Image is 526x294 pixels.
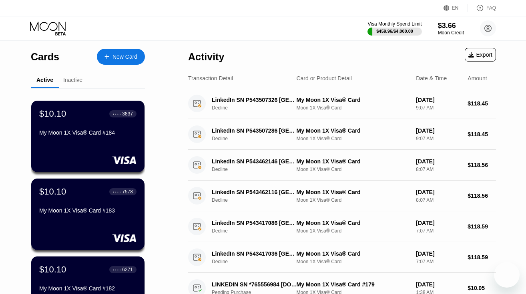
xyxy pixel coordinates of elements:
[465,48,496,62] div: Export
[376,29,413,34] div: $459.96 / $4,000.00
[468,193,496,199] div: $118.56
[212,197,303,203] div: Decline
[416,281,461,288] div: [DATE]
[468,75,487,81] div: Amount
[39,285,137,292] div: My Moon 1X Visa® Card #182
[188,119,496,150] div: LinkedIn SN P543507286 [GEOGRAPHIC_DATA]DeclineMy Moon 1X Visa® CardMoon 1X Visa® Card[DATE]9:07 ...
[296,197,410,203] div: Moon 1X Visa® Card
[36,77,53,83] div: Active
[31,51,59,63] div: Cards
[39,207,137,214] div: My Moon 1X Visa® Card #183
[212,167,303,172] div: Decline
[416,105,461,111] div: 9:07 AM
[416,197,461,203] div: 8:07 AM
[296,281,410,288] div: My Moon 1X Visa® Card #179
[39,264,66,275] div: $10.10
[122,189,133,195] div: 7578
[438,22,464,36] div: $3.66Moon Credit
[444,4,468,12] div: EN
[113,268,121,271] div: ● ● ● ●
[212,281,297,288] div: LINKEDIN SN *765556984 [DOMAIN_NAME][URL] IE
[296,259,410,264] div: Moon 1X Visa® Card
[296,189,410,195] div: My Moon 1X Visa® Card
[486,5,496,11] div: FAQ
[438,22,464,30] div: $3.66
[212,259,303,264] div: Decline
[31,101,145,172] div: $10.10● ● ● ●3837My Moon 1X Visa® Card #184
[416,167,461,172] div: 8:07 AM
[188,242,496,273] div: LinkedIn SN P543417036 [GEOGRAPHIC_DATA]DeclineMy Moon 1X Visa® CardMoon 1X Visa® Card[DATE]7:07 ...
[452,5,459,11] div: EN
[63,77,82,83] div: Inactive
[188,51,224,63] div: Activity
[296,127,410,134] div: My Moon 1X Visa® Card
[367,21,422,36] div: Visa Monthly Spend Limit$459.96/$4,000.00
[296,75,352,81] div: Card or Product Detail
[296,220,410,226] div: My Moon 1X Visa® Card
[112,54,137,60] div: New Card
[212,158,297,165] div: LinkedIn SN P543462146 [GEOGRAPHIC_DATA]
[188,211,496,242] div: LinkedIn SN P543417086 [GEOGRAPHIC_DATA]DeclineMy Moon 1X Visa® CardMoon 1X Visa® Card[DATE]7:07 ...
[212,228,303,234] div: Decline
[188,75,233,81] div: Transaction Detail
[468,52,492,58] div: Export
[212,136,303,141] div: Decline
[468,254,496,260] div: $118.59
[296,158,410,165] div: My Moon 1X Visa® Card
[494,262,520,288] iframe: 启动消息传送窗口的按钮
[416,75,447,81] div: Date & Time
[416,158,461,165] div: [DATE]
[39,187,66,197] div: $10.10
[416,127,461,134] div: [DATE]
[212,250,297,257] div: LinkedIn SN P543417036 [GEOGRAPHIC_DATA]
[39,109,66,119] div: $10.10
[296,228,410,234] div: Moon 1X Visa® Card
[296,105,410,111] div: Moon 1X Visa® Card
[188,150,496,181] div: LinkedIn SN P543462146 [GEOGRAPHIC_DATA]DeclineMy Moon 1X Visa® CardMoon 1X Visa® Card[DATE]8:07 ...
[296,250,410,257] div: My Moon 1X Visa® Card
[188,88,496,119] div: LinkedIn SN P543507326 [GEOGRAPHIC_DATA]DeclineMy Moon 1X Visa® CardMoon 1X Visa® Card[DATE]9:07 ...
[39,129,137,136] div: My Moon 1X Visa® Card #184
[416,250,461,257] div: [DATE]
[212,127,297,134] div: LinkedIn SN P543507286 [GEOGRAPHIC_DATA]
[416,136,461,141] div: 9:07 AM
[212,105,303,111] div: Decline
[468,4,496,12] div: FAQ
[97,49,145,65] div: New Card
[212,97,297,103] div: LinkedIn SN P543507326 [GEOGRAPHIC_DATA]
[31,179,145,250] div: $10.10● ● ● ●7578My Moon 1X Visa® Card #183
[468,285,496,291] div: $10.05
[468,223,496,230] div: $118.59
[416,220,461,226] div: [DATE]
[416,189,461,195] div: [DATE]
[212,189,297,195] div: LinkedIn SN P543462116 [GEOGRAPHIC_DATA]
[212,220,297,226] div: LinkedIn SN P543417086 [GEOGRAPHIC_DATA]
[113,191,121,193] div: ● ● ● ●
[438,30,464,36] div: Moon Credit
[113,113,121,115] div: ● ● ● ●
[468,162,496,168] div: $118.56
[367,21,422,27] div: Visa Monthly Spend Limit
[416,259,461,264] div: 7:07 AM
[296,97,410,103] div: My Moon 1X Visa® Card
[416,97,461,103] div: [DATE]
[468,131,496,137] div: $118.45
[122,267,133,272] div: 6271
[122,111,133,117] div: 3837
[296,167,410,172] div: Moon 1X Visa® Card
[296,136,410,141] div: Moon 1X Visa® Card
[188,181,496,211] div: LinkedIn SN P543462116 [GEOGRAPHIC_DATA]DeclineMy Moon 1X Visa® CardMoon 1X Visa® Card[DATE]8:07 ...
[416,228,461,234] div: 7:07 AM
[468,100,496,107] div: $118.45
